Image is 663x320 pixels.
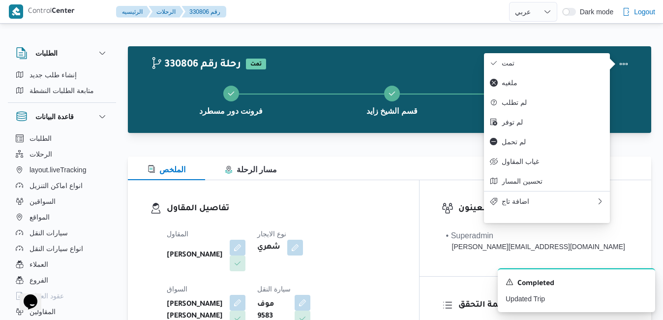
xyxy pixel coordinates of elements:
b: تمت [250,62,262,67]
span: تحسين المسار [502,177,604,185]
span: المقاول [167,230,188,238]
span: ملغيه [502,79,604,87]
button: تحسين المسار [484,171,610,191]
button: انواع سيارات النقل [12,241,112,256]
span: عقود العملاء [30,290,64,302]
button: المواقع [12,209,112,225]
span: Completed [517,278,554,290]
div: الطلبات [8,67,116,102]
button: الرحلات [149,6,183,18]
span: انواع سيارات النقل [30,243,83,255]
button: ملغيه [484,73,610,93]
button: الرئيسيه [116,6,151,18]
h3: قاعدة البيانات [35,111,74,123]
span: لم تحمل [502,138,604,146]
b: شهري [257,242,280,254]
button: الطلبات [16,47,108,59]
button: العملاء [12,256,112,272]
span: Dark mode [576,8,613,16]
h3: المعينون [458,202,629,216]
b: Center [52,8,75,16]
button: لم توفر [484,112,610,132]
button: الرحلات [12,146,112,162]
h3: الطلبات [35,47,58,59]
b: [PERSON_NAME] [167,250,223,261]
button: اضافة تاج [484,191,610,211]
div: [PERSON_NAME][EMAIL_ADDRESS][DOMAIN_NAME] [446,242,625,252]
button: لم تحمل [484,132,610,152]
span: فرونت دور مسطرد [199,105,263,117]
button: قاعدة البيانات [16,111,108,123]
span: مسار الرحلة [225,165,277,174]
button: الطلبات [12,130,112,146]
span: نوع الايجار [257,230,286,238]
span: layout.liveTracking [30,164,86,176]
img: X8yXhbKr1z7QwAAAABJRU5ErkJggg== [9,4,23,19]
button: فرونت دور مسطرد [151,74,311,125]
span: اضافة تاج [502,197,596,205]
button: Logout [618,2,659,22]
div: Notification [506,277,647,290]
h2: 330806 رحلة رقم [151,59,241,71]
span: Logout [634,6,655,18]
h3: قائمة التحقق [458,299,629,312]
span: متابعة الطلبات النشطة [30,85,94,96]
span: الرحلات [30,148,52,160]
span: الملخص [148,165,185,174]
button: انواع اماكن التنزيل [12,178,112,193]
span: • Superadmin mohamed.nabil@illa.com.eg [446,230,625,252]
button: فرونت دور مسطرد [473,74,633,125]
button: المقاولين [12,304,112,320]
span: انواع اماكن التنزيل [30,180,83,192]
span: لم توفر [502,118,604,126]
h3: تفاصيل المقاول [167,202,397,216]
span: الفروع [30,274,48,286]
span: السواق [167,285,187,293]
span: العملاء [30,258,48,270]
div: • Superadmin [446,230,625,242]
button: تمت [484,53,610,73]
span: تمت [502,59,604,67]
span: سيارة النقل [257,285,291,293]
svg: Step 1 is complete [227,90,235,97]
button: غياب المقاول [484,152,610,171]
span: غياب المقاول [502,158,604,165]
button: متابعة الطلبات النشطة [12,83,112,98]
button: 330806 رقم [181,6,226,18]
button: سيارات النقل [12,225,112,241]
button: إنشاء طلب جديد [12,67,112,83]
span: سيارات النقل [30,227,68,239]
button: لم تطلب [484,93,610,112]
button: layout.liveTracking [12,162,112,178]
button: Actions [614,54,633,74]
span: تمت [246,59,266,69]
span: إنشاء طلب جديد [30,69,77,81]
button: الفروع [12,272,112,288]
span: السواقين [30,195,56,207]
iframe: chat widget [10,281,41,310]
button: عقود العملاء [12,288,112,304]
span: قسم الشيخ زايد [366,105,418,117]
svg: Step 2 is complete [388,90,396,97]
span: المواقع [30,211,50,223]
button: قسم الشيخ زايد [311,74,472,125]
p: Updated Trip [506,294,647,304]
span: لم تطلب [502,98,604,106]
span: المقاولين [30,306,56,318]
button: السواقين [12,193,112,209]
span: الطلبات [30,132,52,144]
